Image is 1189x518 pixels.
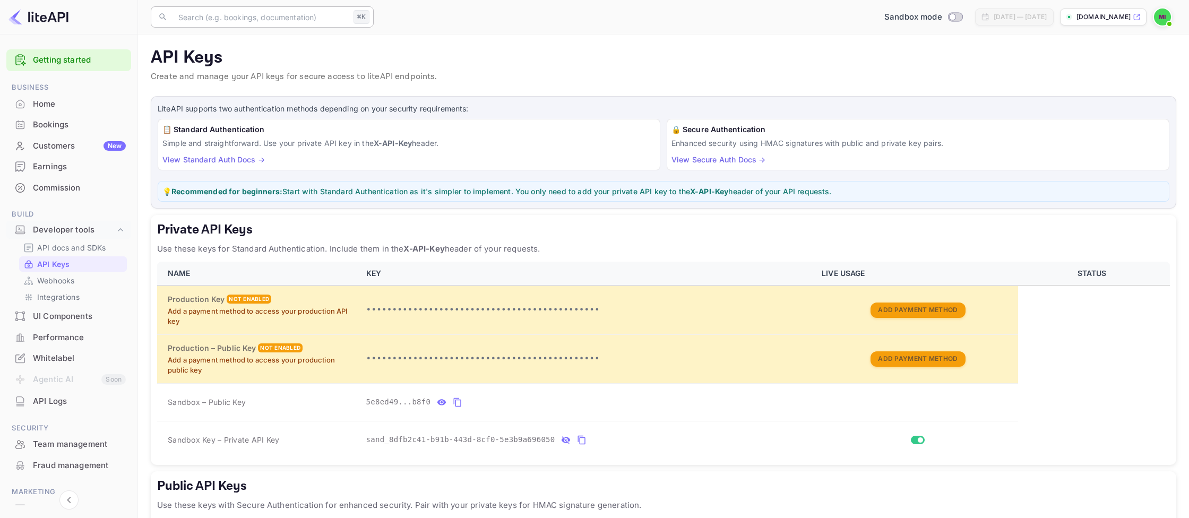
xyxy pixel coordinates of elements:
[6,455,131,476] div: Fraud management
[33,438,126,451] div: Team management
[6,157,131,177] div: Earnings
[158,103,1169,115] p: LiteAPI supports two authentication methods depending on your security requirements:
[6,306,131,326] a: UI Components
[815,262,1018,286] th: LIVE USAGE
[33,98,126,110] div: Home
[157,499,1170,512] p: Use these keys with Secure Authentication for enhanced security. Pair with your private keys for ...
[23,275,123,286] a: Webhooks
[366,434,555,445] span: sand_8dfb2c41-b91b-443d-8cf0-5e3b9a696050
[871,351,965,367] button: Add Payment Method
[33,332,126,344] div: Performance
[162,155,265,164] a: View Standard Auth Docs →
[157,478,1170,495] h5: Public API Keys
[6,391,131,412] div: API Logs
[33,224,115,236] div: Developer tools
[23,291,123,303] a: Integrations
[19,240,127,255] div: API docs and SDKs
[37,258,70,270] p: API Keys
[6,94,131,115] div: Home
[871,303,965,318] button: Add Payment Method
[871,353,965,362] a: Add Payment Method
[162,186,1165,197] p: 💡 Start with Standard Authentication as it's simpler to implement. You only need to add your priv...
[403,244,444,254] strong: X-API-Key
[162,137,656,149] p: Simple and straightforward. Use your private API key in the header.
[23,242,123,253] a: API docs and SDKs
[366,304,809,316] p: •••••••••••••••••••••••••••••••••••••••••••••
[6,434,131,454] a: Team management
[258,343,303,352] div: Not enabled
[33,310,126,323] div: UI Components
[6,115,131,134] a: Bookings
[168,293,225,305] h6: Production Key
[6,391,131,411] a: API Logs
[59,490,79,510] button: Collapse navigation
[871,305,965,314] a: Add Payment Method
[6,136,131,156] a: CustomersNew
[690,187,728,196] strong: X-API-Key
[33,352,126,365] div: Whitelabel
[33,161,126,173] div: Earnings
[8,8,68,25] img: LiteAPI logo
[172,6,349,28] input: Search (e.g. bookings, documentation)
[168,306,354,327] p: Add a payment method to access your production API key
[33,182,126,194] div: Commission
[19,256,127,272] div: API Keys
[168,355,354,376] p: Add a payment method to access your production public key
[6,94,131,114] a: Home
[1154,8,1171,25] img: mohamed ismail
[880,11,967,23] div: Switch to Production mode
[168,435,279,444] span: Sandbox Key – Private API Key
[6,49,131,71] div: Getting started
[884,11,942,23] span: Sandbox mode
[104,141,126,151] div: New
[157,262,360,286] th: NAME
[6,498,131,518] a: Vouchers
[37,291,80,303] p: Integrations
[671,124,1165,135] h6: 🔒 Secure Authentication
[366,352,809,365] p: •••••••••••••••••••••••••••••••••••••••••••••
[6,327,131,348] div: Performance
[6,348,131,369] div: Whitelabel
[33,140,126,152] div: Customers
[354,10,369,24] div: ⌘K
[19,273,127,288] div: Webhooks
[6,486,131,498] span: Marketing
[366,396,431,408] span: 5e8ed49...b8f0
[33,119,126,131] div: Bookings
[6,306,131,327] div: UI Components
[6,178,131,197] a: Commission
[1018,262,1170,286] th: STATUS
[171,187,282,196] strong: Recommended for beginners:
[23,258,123,270] a: API Keys
[1076,12,1131,22] p: [DOMAIN_NAME]
[151,47,1176,68] p: API Keys
[37,242,106,253] p: API docs and SDKs
[151,71,1176,83] p: Create and manage your API keys for secure access to liteAPI endpoints.
[33,395,126,408] div: API Logs
[6,82,131,93] span: Business
[6,157,131,176] a: Earnings
[157,221,1170,238] h5: Private API Keys
[671,155,765,164] a: View Secure Auth Docs →
[671,137,1165,149] p: Enhanced security using HMAC signatures with public and private key pairs.
[168,396,246,408] span: Sandbox – Public Key
[6,221,131,239] div: Developer tools
[994,12,1047,22] div: [DATE] — [DATE]
[33,503,126,515] div: Vouchers
[6,136,131,157] div: CustomersNew
[374,139,412,148] strong: X-API-Key
[6,209,131,220] span: Build
[157,243,1170,255] p: Use these keys for Standard Authentication. Include them in the header of your requests.
[6,327,131,347] a: Performance
[162,124,656,135] h6: 📋 Standard Authentication
[6,115,131,135] div: Bookings
[33,460,126,472] div: Fraud management
[227,295,271,304] div: Not enabled
[360,262,816,286] th: KEY
[6,178,131,198] div: Commission
[19,289,127,305] div: Integrations
[37,275,74,286] p: Webhooks
[168,342,256,354] h6: Production – Public Key
[6,434,131,455] div: Team management
[6,455,131,475] a: Fraud management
